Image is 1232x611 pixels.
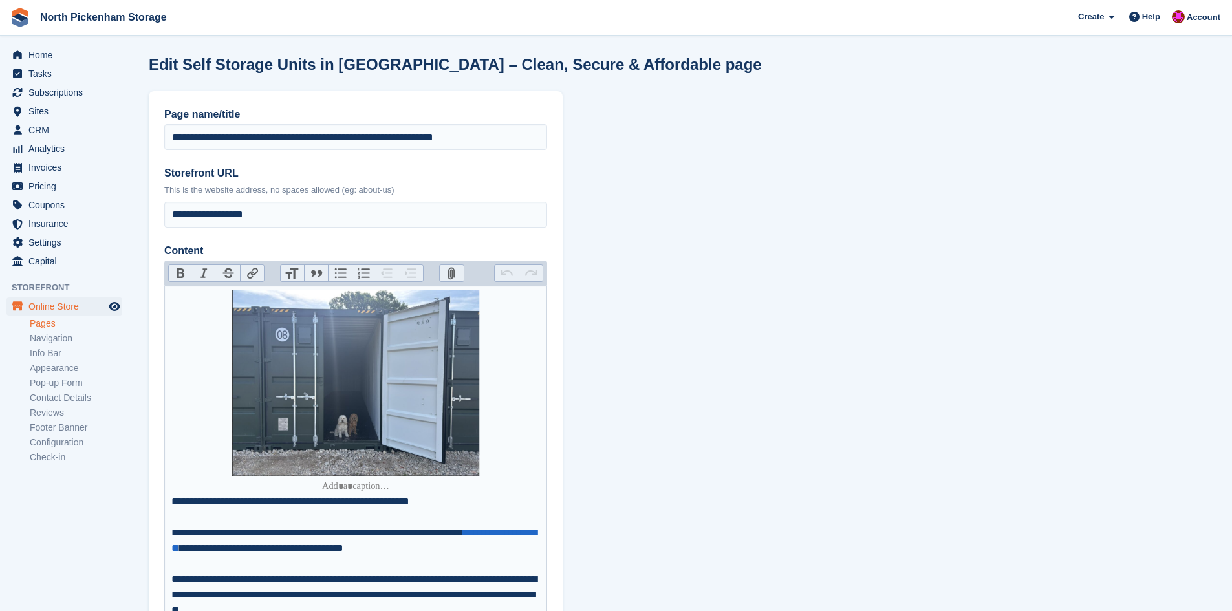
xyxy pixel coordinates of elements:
[28,140,106,158] span: Analytics
[30,377,122,389] a: Pop-up Form
[232,290,480,476] img: 5lImsAAAAAElFTkSuQmCC
[6,83,122,102] a: menu
[30,392,122,404] a: Contact Details
[281,265,305,282] button: Heading
[28,121,106,139] span: CRM
[240,265,264,282] button: Link
[6,158,122,177] a: menu
[28,177,106,195] span: Pricing
[193,265,217,282] button: Italic
[149,56,762,73] h1: Edit Self Storage Units in [GEOGRAPHIC_DATA] – Clean, Secure & Affordable page
[30,362,122,374] a: Appearance
[6,196,122,214] a: menu
[6,140,122,158] a: menu
[107,299,122,314] a: Preview store
[328,265,352,282] button: Bullets
[30,317,122,330] a: Pages
[352,265,376,282] button: Numbers
[28,215,106,233] span: Insurance
[376,265,400,282] button: Decrease Level
[28,158,106,177] span: Invoices
[35,6,172,28] a: North Pickenham Storage
[6,215,122,233] a: menu
[519,265,543,282] button: Redo
[30,436,122,449] a: Configuration
[28,46,106,64] span: Home
[6,102,122,120] a: menu
[28,252,106,270] span: Capital
[30,422,122,434] a: Footer Banner
[12,281,129,294] span: Storefront
[28,297,106,316] span: Online Store
[1142,10,1160,23] span: Help
[1172,10,1185,23] img: Dylan Taylor
[304,265,328,282] button: Quote
[6,46,122,64] a: menu
[30,407,122,419] a: Reviews
[28,196,106,214] span: Coupons
[164,184,547,197] p: This is the website address, no spaces allowed (eg: about-us)
[28,65,106,83] span: Tasks
[169,265,193,282] button: Bold
[164,166,547,181] label: Storefront URL
[217,265,241,282] button: Strikethrough
[1187,11,1220,24] span: Account
[1078,10,1104,23] span: Create
[164,107,547,122] label: Page name/title
[30,332,122,345] a: Navigation
[400,265,424,282] button: Increase Level
[28,83,106,102] span: Subscriptions
[28,102,106,120] span: Sites
[30,451,122,464] a: Check-in
[6,177,122,195] a: menu
[6,252,122,270] a: menu
[440,265,464,282] button: Attach Files
[6,65,122,83] a: menu
[495,265,519,282] button: Undo
[6,297,122,316] a: menu
[30,347,122,359] a: Info Bar
[164,243,547,259] label: Content
[6,121,122,139] a: menu
[28,233,106,252] span: Settings
[10,8,30,27] img: stora-icon-8386f47178a22dfd0bd8f6a31ec36ba5ce8667c1dd55bd0f319d3a0aa187defe.svg
[6,233,122,252] a: menu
